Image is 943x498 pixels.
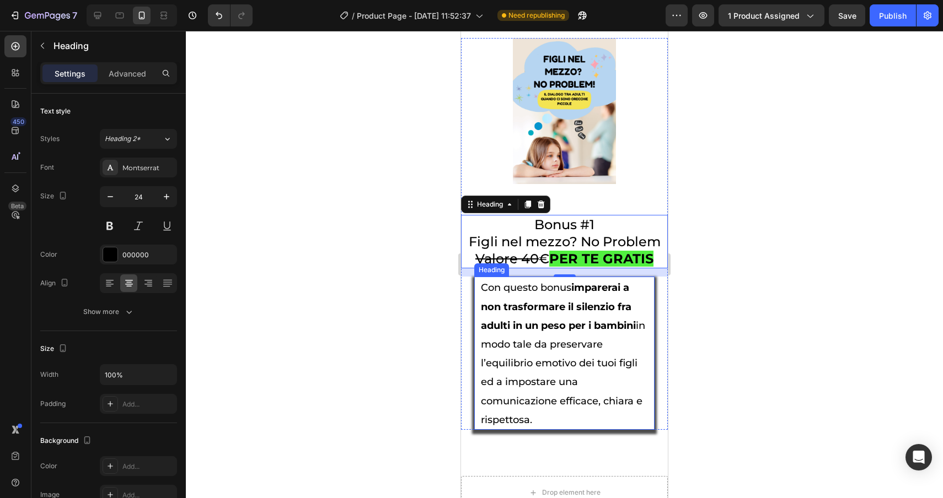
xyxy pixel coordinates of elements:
[40,163,54,172] div: Font
[40,134,60,144] div: Styles
[40,302,177,322] button: Show more
[40,106,71,116] div: Text style
[208,4,253,26] div: Undo/Redo
[109,68,146,79] p: Advanced
[40,434,94,448] div: Background
[4,4,82,26] button: 7
[906,444,932,470] div: Open Intercom Messenger
[40,276,71,291] div: Align
[122,250,174,260] div: 000000
[40,399,66,409] div: Padding
[53,39,173,52] p: Heading
[72,9,77,22] p: 7
[105,134,141,144] span: Heading 2*
[100,129,177,149] button: Heading 2*
[728,10,800,21] span: 1 product assigned
[719,4,824,26] button: 1 product assigned
[40,342,69,356] div: Size
[838,11,856,20] span: Save
[122,462,174,472] div: Add...
[8,202,26,210] div: Beta
[100,365,176,385] input: Auto
[40,250,57,259] div: Color
[357,10,471,21] span: Product Page - [DATE] 11:52:37
[508,10,565,20] span: Need republishing
[870,4,916,26] button: Publish
[461,31,668,498] iframe: Design area
[55,68,85,79] p: Settings
[40,370,58,380] div: Width
[122,399,174,409] div: Add...
[829,4,865,26] button: Save
[40,461,57,471] div: Color
[40,189,69,204] div: Size
[352,10,355,21] span: /
[10,117,26,126] div: 450
[122,163,174,173] div: Montserrat
[83,306,135,317] div: Show more
[879,10,907,21] div: Publish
